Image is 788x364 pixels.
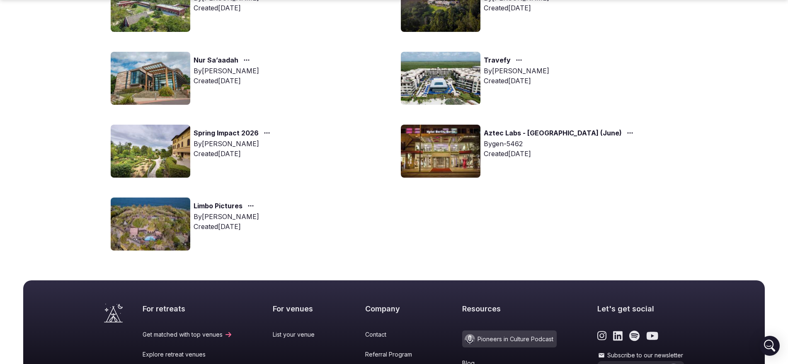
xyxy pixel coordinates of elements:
[484,66,549,76] div: By [PERSON_NAME]
[484,55,511,66] a: Travefy
[629,330,640,341] a: Link to the retreats and venues Spotify page
[273,304,325,314] h2: For venues
[484,149,637,159] div: Created [DATE]
[111,125,190,178] img: Top retreat image for the retreat: Spring Impact 2026
[365,350,422,359] a: Referral Program
[597,304,684,314] h2: Let's get social
[597,351,684,359] label: Subscribe to our newsletter
[462,330,557,347] a: Pioneers in Culture Podcast
[194,149,274,159] div: Created [DATE]
[194,201,242,212] a: Limbo Pictures
[194,139,274,149] div: By [PERSON_NAME]
[143,350,233,359] a: Explore retreat venues
[484,128,622,139] a: Aztec Labs - [GEOGRAPHIC_DATA] (June)
[401,125,480,178] img: Top retreat image for the retreat: Aztec Labs - Berlin (June)
[760,336,780,356] div: Open Intercom Messenger
[111,52,190,105] img: Top retreat image for the retreat: Nur Sa’aadah
[365,304,422,314] h2: Company
[194,212,259,222] div: By [PERSON_NAME]
[104,304,123,323] a: Visit the homepage
[143,304,233,314] h2: For retreats
[273,330,325,339] a: List your venue
[365,330,422,339] a: Contact
[401,52,480,105] img: Top retreat image for the retreat: Travefy
[194,128,259,139] a: Spring Impact 2026
[194,66,259,76] div: By [PERSON_NAME]
[462,304,557,314] h2: Resources
[646,330,658,341] a: Link to the retreats and venues Youtube page
[111,198,190,251] img: Top retreat image for the retreat: Limbo Pictures
[194,222,259,231] div: Created [DATE]
[613,330,623,341] a: Link to the retreats and venues LinkedIn page
[143,330,233,339] a: Get matched with top venues
[597,330,607,341] a: Link to the retreats and venues Instagram page
[194,76,259,86] div: Created [DATE]
[484,76,549,86] div: Created [DATE]
[484,139,637,149] div: By gen-5462
[194,55,238,66] a: Nur Sa’aadah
